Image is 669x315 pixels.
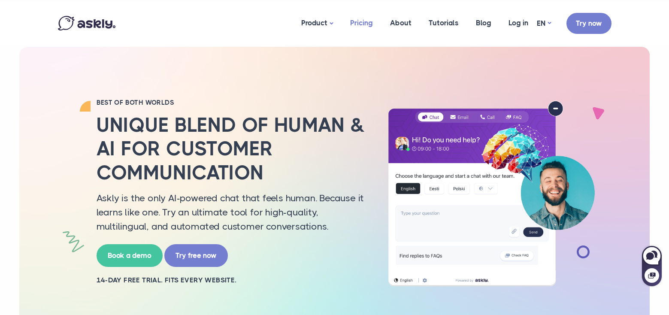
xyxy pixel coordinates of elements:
[380,101,603,286] img: AI multilingual chat
[381,2,420,44] a: About
[97,276,367,285] h2: 14-day free trial. Fits every website.
[293,2,342,45] a: Product
[164,244,228,267] a: Try free now
[566,13,611,34] a: Try now
[97,244,163,267] a: Book a demo
[500,2,537,44] a: Log in
[97,113,367,185] h2: Unique blend of human & AI for customer communication
[537,17,551,30] a: EN
[467,2,500,44] a: Blog
[97,98,367,107] h2: BEST OF BOTH WORLDS
[58,16,115,30] img: Askly
[342,2,381,44] a: Pricing
[641,244,663,287] iframe: Askly chat
[420,2,467,44] a: Tutorials
[97,191,367,233] p: Askly is the only AI-powered chat that feels human. Because it learns like one. Try an ultimate t...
